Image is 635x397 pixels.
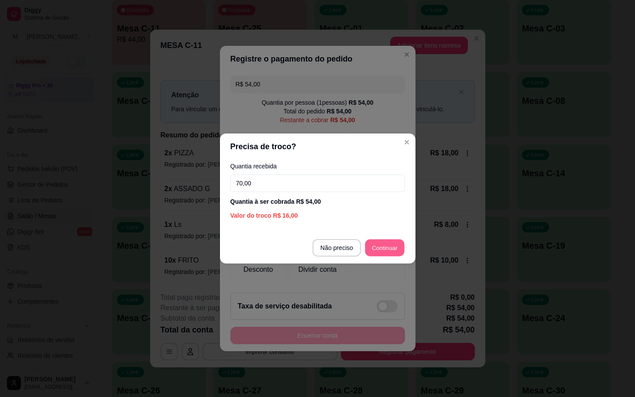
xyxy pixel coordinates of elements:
button: Close [400,135,414,149]
button: Continuar [365,240,404,257]
div: Valor do troco R$ 16,00 [230,211,405,220]
header: Precisa de troco? [220,133,415,160]
button: Não preciso [312,239,361,257]
label: Quantia recebida [230,163,405,169]
div: Quantia à ser cobrada R$ 54,00 [230,197,405,206]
